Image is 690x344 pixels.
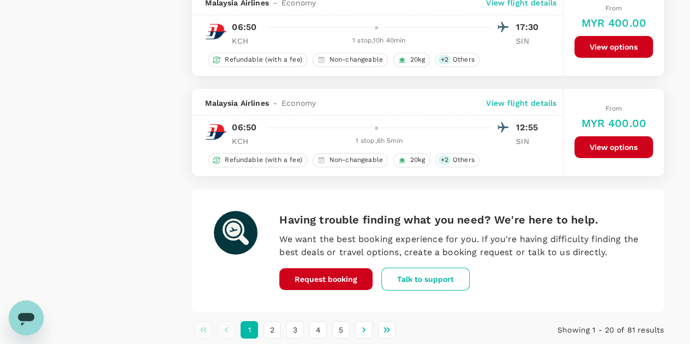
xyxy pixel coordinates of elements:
[574,136,653,158] button: View options
[406,155,430,165] span: 20kg
[313,53,388,67] div: Non-changeable
[516,121,543,134] p: 12:55
[507,324,664,335] p: Showing 1 - 20 of 81 results
[393,153,430,167] div: 20kg
[448,55,479,64] span: Others
[205,121,227,143] img: MH
[355,321,373,339] button: Go to next page
[205,98,269,108] span: Malaysia Airlines
[378,321,395,339] button: Go to last page
[516,136,543,147] p: SIN
[516,21,543,34] p: 17:30
[435,153,479,167] div: +2Others
[9,300,44,335] iframe: Button to launch messaging window
[605,105,622,112] span: From
[406,55,430,64] span: 20kg
[516,35,543,46] p: SIN
[313,153,388,167] div: Non-changeable
[205,21,227,43] img: MH
[286,321,304,339] button: Go to page 3
[279,233,642,259] p: We want the best booking experience for you. If you're having difficulty finding the best deals o...
[309,321,327,339] button: Go to page 4
[581,14,646,32] h6: MYR 400.00
[279,211,642,228] h6: Having trouble finding what you need? We're here to help.
[266,35,492,46] div: 1 stop , 10h 40min
[438,155,450,165] span: + 2
[279,268,373,290] button: Request booking
[220,155,306,165] span: Refundable (with a fee)
[232,136,259,147] p: KCH
[232,121,256,134] p: 06:50
[208,53,307,67] div: Refundable (with a fee)
[232,21,256,34] p: 06:50
[325,155,387,165] span: Non-changeable
[325,55,387,64] span: Non-changeable
[263,321,281,339] button: Go to page 2
[220,55,306,64] span: Refundable (with a fee)
[266,136,492,147] div: 1 stop , 6h 5min
[381,268,470,291] button: Talk to support
[486,98,556,108] p: View flight details
[332,321,350,339] button: Go to page 5
[438,55,450,64] span: + 2
[605,4,622,12] span: From
[208,153,307,167] div: Refundable (with a fee)
[281,98,316,108] span: Economy
[448,155,479,165] span: Others
[269,98,281,108] span: -
[581,114,646,132] h6: MYR 400.00
[192,321,507,339] nav: pagination navigation
[435,53,479,67] div: +2Others
[393,53,430,67] div: 20kg
[574,36,653,58] button: View options
[241,321,258,339] button: page 1
[232,35,259,46] p: KCH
